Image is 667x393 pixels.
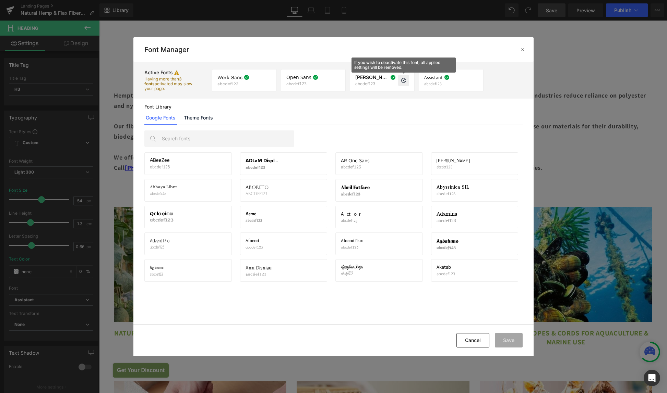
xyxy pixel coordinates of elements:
span: Actor [341,211,364,217]
p: Font Library [144,104,523,110]
p: abcdef123 [355,81,389,86]
h2: Font Manager [144,46,189,54]
button: Save [495,333,523,347]
p: abcdef123 [246,271,273,276]
p: abcdef123 [341,191,371,196]
span: Adamina [437,211,457,217]
strong: We offer consistent quality, large-volume supply, and fast factory-direct delivery to meet the de... [15,133,444,151]
img: natural ropes for aquaculture & marine use [381,187,553,302]
span: Afacad [246,238,259,243]
p: abcdef123 [150,245,171,250]
p: abcdef123 [341,165,371,169]
span: Abyssinica SIL [437,185,469,190]
span: [PERSON_NAME] Sans Nova [355,75,389,80]
button: Cancel [456,333,489,347]
p: abcdef123 [341,245,364,250]
a: register as a wholesaler [257,143,326,151]
p: abcdef123 [437,245,460,250]
strong: Commercial Applications [180,22,388,46]
p: abcdef123 [246,165,279,169]
span: Open Sans [286,75,311,80]
p: abcdef123 [150,271,166,276]
p: abcdef123 [424,81,450,86]
a: [PHONE_NUMBER] [26,143,80,151]
span: Assistant [424,75,443,80]
input: Search fonts [158,131,294,147]
span: Aclonica [150,211,173,217]
a: Sustainable Ropes & Cords for Aquaculture & Marine Use [384,308,550,326]
div: Open Intercom Messenger [644,370,660,386]
img: natural fiber agriculture applications [15,187,187,302]
span: Acme [246,211,256,217]
p: abcdef123 [437,271,455,276]
p: abcdef123 [217,81,249,86]
p: abcdef123 [341,271,365,276]
span: Work Sans [217,75,242,80]
p: Having more than activated may slow your page. [144,77,194,91]
span: Abril Fatface [341,185,370,190]
img: Natural Flax Fibers for Pultrusion Applications [198,187,370,302]
span: 3 fonts [144,76,182,86]
strong: Hemptique supplies natural hemp and linen yarns, cords, threads, ropes, sliver, and flax [PERSON_... [15,71,547,89]
span: Advent Pro [150,238,169,243]
span: Agbalumo [437,238,458,243]
a: Google Fonts [144,111,177,125]
span: Abhaya Libre [150,185,177,190]
span: ADLaM Display [246,158,279,163]
a: [EMAIL_ADDRESS][DOMAIN_NAME] [146,143,247,151]
span: Aboreto [246,185,269,190]
p: abcdef123 [341,218,366,223]
span: Akatab [437,265,451,270]
p: abcdef123 [437,165,470,169]
p: abcdef123 [150,191,178,196]
p: abcdef123 [437,218,458,223]
strong: Our fibers are used in aquaculture, food processing, furniture and craft manufacturing, textiles,... [15,102,539,120]
p: abcdef123 [150,165,171,169]
span: Aguafina Script [341,265,363,270]
p: abcdef123 [246,245,263,250]
span: ABeeZee [150,158,170,163]
p: abcdef123 [286,81,318,86]
p: abcdef123 [150,218,174,223]
a: Natural Flax Fibers for Pultrusion Applications [220,308,347,326]
span: [PERSON_NAME] [437,158,470,163]
span: Agdasima [150,265,164,270]
a: Theme Fonts [182,111,214,125]
span: AR One Sans [341,158,370,163]
p: abcdef123 [246,191,270,196]
span: Afacad Flux [341,238,363,243]
span: Agu Display [246,265,272,270]
a: Natural Hemp & Linen Twine, Yarn and Ropes for Agriculture [15,308,187,326]
span: Active Fonts [144,70,173,75]
p: abcdef123 [246,218,262,223]
p: abcdef123 [437,191,470,196]
span: If you wish to deactivate this font, all applied settings will be removed. [352,58,456,73]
